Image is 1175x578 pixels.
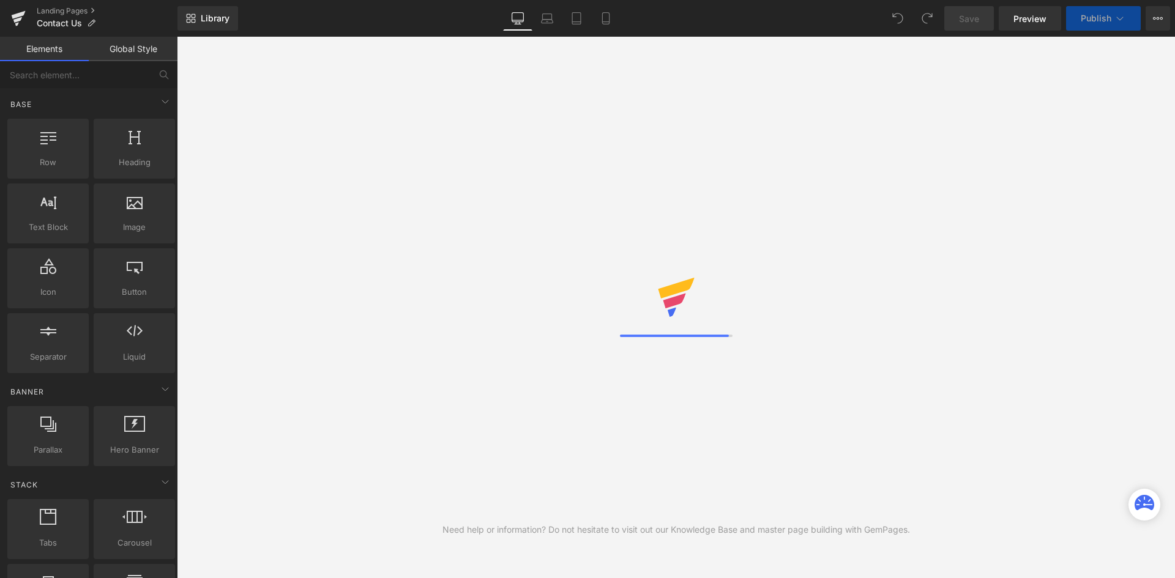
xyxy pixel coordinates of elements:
span: Icon [11,286,85,298]
span: Library [201,13,229,24]
span: Image [97,221,171,234]
button: Publish [1066,6,1141,31]
span: Preview [1013,12,1046,25]
span: Text Block [11,221,85,234]
a: Global Style [89,37,177,61]
a: Landing Pages [37,6,177,16]
button: Undo [886,6,910,31]
span: Stack [9,479,39,491]
span: Base [9,98,33,110]
span: Contact Us [37,18,82,28]
a: Tablet [562,6,591,31]
span: Save [959,12,979,25]
span: Parallax [11,443,85,456]
a: Preview [999,6,1061,31]
a: New Library [177,6,238,31]
span: Separator [11,350,85,363]
span: Row [11,156,85,169]
span: Liquid [97,350,171,363]
a: Desktop [503,6,532,31]
span: Carousel [97,536,171,549]
a: Mobile [591,6,621,31]
button: More [1146,6,1170,31]
button: Redo [915,6,939,31]
span: Publish [1081,13,1111,23]
span: Button [97,286,171,298]
span: Banner [9,386,45,398]
span: Tabs [11,536,85,549]
span: Hero Banner [97,443,171,456]
span: Heading [97,156,171,169]
a: Laptop [532,6,562,31]
div: Need help or information? Do not hesitate to visit out our Knowledge Base and master page buildin... [442,523,910,536]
